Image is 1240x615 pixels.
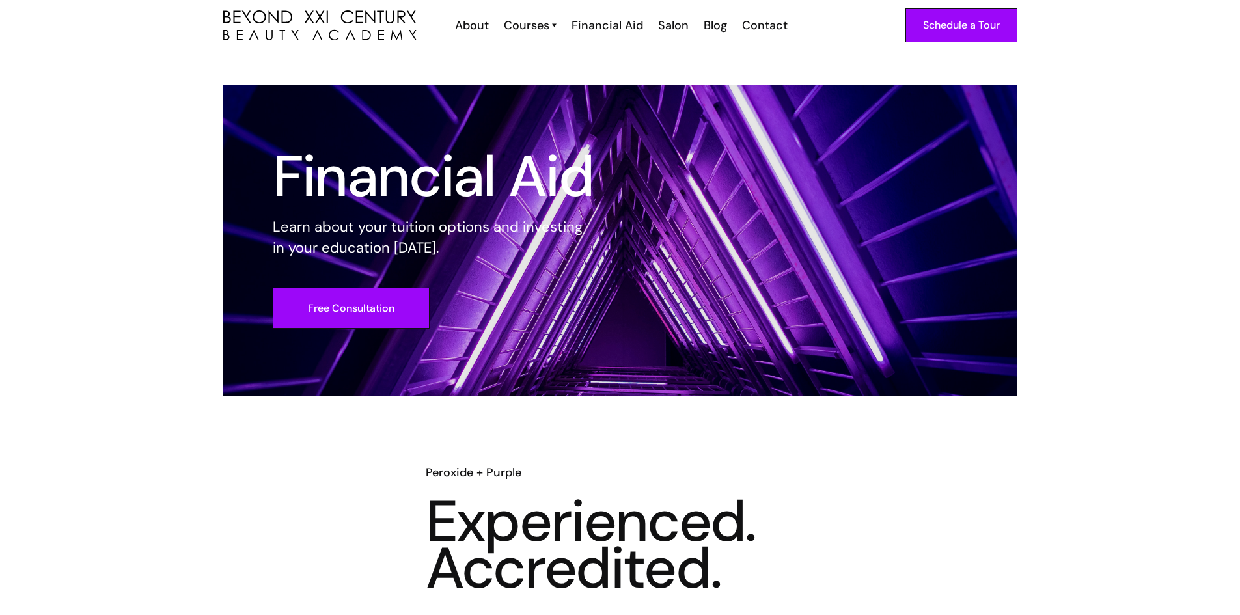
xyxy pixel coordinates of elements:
[223,10,417,41] img: beyond 21st century beauty academy logo
[658,17,689,34] div: Salon
[742,17,788,34] div: Contact
[223,10,417,41] a: home
[426,464,815,481] h6: Peroxide + Purple
[273,153,594,200] h1: Financial Aid
[704,17,727,34] div: Blog
[447,17,495,34] a: About
[273,288,430,329] a: Free Consultation
[905,8,1017,42] a: Schedule a Tour
[504,17,549,34] div: Courses
[455,17,489,34] div: About
[572,17,643,34] div: Financial Aid
[923,17,1000,34] div: Schedule a Tour
[695,17,734,34] a: Blog
[734,17,794,34] a: Contact
[273,217,594,258] p: Learn about your tuition options and investing in your education [DATE].
[650,17,695,34] a: Salon
[504,17,557,34] a: Courses
[563,17,650,34] a: Financial Aid
[426,498,815,592] h3: Experienced. Accredited.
